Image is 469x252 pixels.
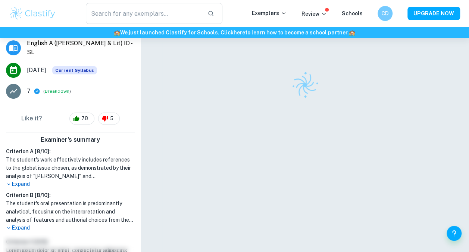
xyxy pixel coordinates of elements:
[447,226,462,241] button: Help and Feedback
[43,88,71,95] span: ( )
[3,135,138,144] h6: Examiner's summary
[52,66,97,74] div: This exemplar is based on the current syllabus. Feel free to refer to it for inspiration/ideas wh...
[6,156,135,180] h1: The student's work effectively includes references to the global issue chosen, as demonstrated by...
[6,224,135,232] p: Expand
[45,88,69,95] button: Breakdown
[378,6,393,21] button: CD
[287,67,323,104] img: Clastify logo
[106,115,118,122] span: 5
[27,66,46,75] span: [DATE]
[342,10,363,16] a: Schools
[6,147,135,156] h6: Criterion A [ 8 / 10 ]:
[234,30,245,36] a: here
[77,115,92,122] span: 78
[1,28,468,37] h6: We just launched Clastify for Schools. Click to learn how to become a school partner.
[21,114,42,123] h6: Like it?
[9,6,56,21] img: Clastify logo
[381,9,390,18] h6: CD
[86,3,202,24] input: Search for any exemplars...
[6,199,135,224] h1: The student's oral presentation is predominantly analytical, focusing on the interpretation and a...
[349,30,355,36] span: 🏫
[27,39,135,57] span: English A ([PERSON_NAME] & Lit) IO - SL
[6,191,135,199] h6: Criterion B [ 8 / 10 ]:
[407,7,460,20] button: UPGRADE NOW
[301,10,327,18] p: Review
[252,9,287,17] p: Exemplars
[6,180,135,188] p: Expand
[27,87,31,96] p: 7
[114,30,120,36] span: 🏫
[52,66,97,74] span: Current Syllabus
